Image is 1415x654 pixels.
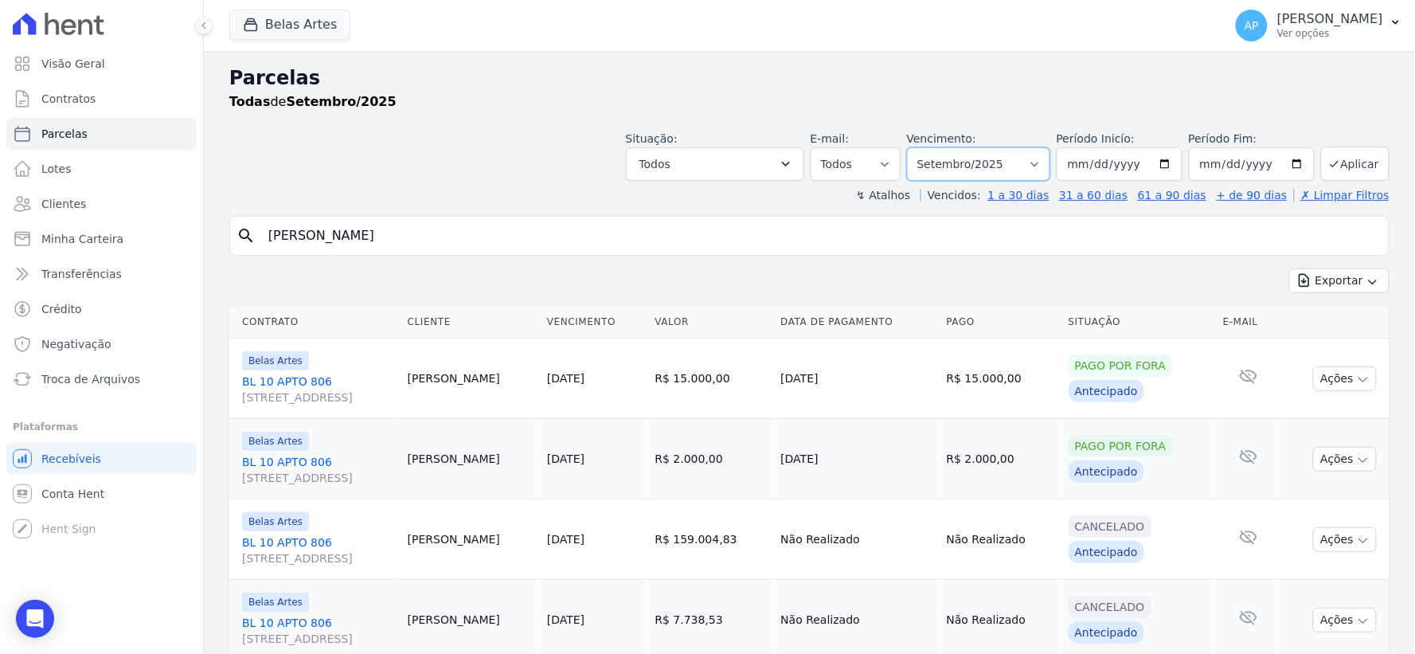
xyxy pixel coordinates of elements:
[1313,447,1377,472] button: Ações
[1294,189,1390,202] a: ✗ Limpar Filtros
[811,132,850,145] label: E-mail:
[1069,380,1144,402] div: Antecipado
[1189,131,1315,147] label: Período Fim:
[1313,608,1377,632] button: Ações
[41,486,104,502] span: Conta Hent
[242,550,395,566] span: [STREET_ADDRESS]
[6,443,197,475] a: Recebíveis
[1069,354,1173,377] div: Pago por fora
[1313,366,1377,391] button: Ações
[1217,306,1280,339] th: E-mail
[13,417,190,437] div: Plataformas
[16,600,54,638] div: Open Intercom Messenger
[6,153,197,185] a: Lotes
[242,454,395,486] a: BL 10 APTO 806[STREET_ADDRESS]
[1277,11,1383,27] p: [PERSON_NAME]
[41,451,101,467] span: Recebíveis
[940,339,1062,419] td: R$ 15.000,00
[1313,527,1377,552] button: Ações
[401,339,541,419] td: [PERSON_NAME]
[1069,460,1144,483] div: Antecipado
[6,223,197,255] a: Minha Carteira
[6,258,197,290] a: Transferências
[401,499,541,580] td: [PERSON_NAME]
[1069,435,1173,457] div: Pago por fora
[547,613,584,626] a: [DATE]
[242,470,395,486] span: [STREET_ADDRESS]
[921,189,981,202] label: Vencidos:
[229,94,271,109] strong: Todas
[1289,268,1390,293] button: Exportar
[856,189,910,202] label: ↯ Atalhos
[6,328,197,360] a: Negativação
[41,266,122,282] span: Transferências
[639,155,670,174] span: Todos
[6,118,197,150] a: Parcelas
[547,533,584,546] a: [DATE]
[287,94,397,109] strong: Setembro/2025
[229,92,397,112] p: de
[242,535,395,566] a: BL 10 APTO 806[STREET_ADDRESS]
[229,306,401,339] th: Contrato
[6,293,197,325] a: Crédito
[1069,621,1144,644] div: Antecipado
[1059,189,1128,202] a: 31 a 60 dias
[6,48,197,80] a: Visão Geral
[1223,3,1415,48] button: AP [PERSON_NAME] Ver opções
[1057,132,1135,145] label: Período Inicío:
[774,419,940,499] td: [DATE]
[1138,189,1206,202] a: 61 a 90 dias
[6,83,197,115] a: Contratos
[1277,27,1383,40] p: Ver opções
[242,390,395,405] span: [STREET_ADDRESS]
[626,147,804,181] button: Todos
[41,196,86,212] span: Clientes
[774,306,940,339] th: Data de Pagamento
[401,419,541,499] td: [PERSON_NAME]
[6,478,197,510] a: Conta Hent
[774,499,940,580] td: Não Realizado
[1069,515,1151,538] div: Cancelado
[242,432,309,451] span: Belas Artes
[6,188,197,220] a: Clientes
[626,132,678,145] label: Situação:
[1321,147,1390,181] button: Aplicar
[648,339,774,419] td: R$ 15.000,00
[988,189,1050,202] a: 1 a 30 dias
[259,220,1382,252] input: Buscar por nome do lote ou do cliente
[41,91,96,107] span: Contratos
[242,631,395,647] span: [STREET_ADDRESS]
[401,306,541,339] th: Cliente
[547,372,584,385] a: [DATE]
[242,593,309,612] span: Belas Artes
[229,64,1390,92] h2: Parcelas
[41,336,111,352] span: Negativação
[236,226,256,245] i: search
[6,363,197,395] a: Troca de Arquivos
[41,161,72,177] span: Lotes
[242,351,309,370] span: Belas Artes
[242,374,395,405] a: BL 10 APTO 806[STREET_ADDRESS]
[547,452,584,465] a: [DATE]
[1069,596,1151,618] div: Cancelado
[242,512,309,531] span: Belas Artes
[541,306,649,339] th: Vencimento
[41,126,88,142] span: Parcelas
[242,615,395,647] a: BL 10 APTO 806[STREET_ADDRESS]
[648,306,774,339] th: Valor
[41,231,123,247] span: Minha Carteira
[940,419,1062,499] td: R$ 2.000,00
[648,419,774,499] td: R$ 2.000,00
[41,301,82,317] span: Crédito
[229,10,350,40] button: Belas Artes
[41,371,140,387] span: Troca de Arquivos
[1062,306,1217,339] th: Situação
[1217,189,1288,202] a: + de 90 dias
[648,499,774,580] td: R$ 159.004,83
[940,499,1062,580] td: Não Realizado
[940,306,1062,339] th: Pago
[41,56,105,72] span: Visão Geral
[1069,541,1144,563] div: Antecipado
[907,132,976,145] label: Vencimento:
[1245,20,1259,31] span: AP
